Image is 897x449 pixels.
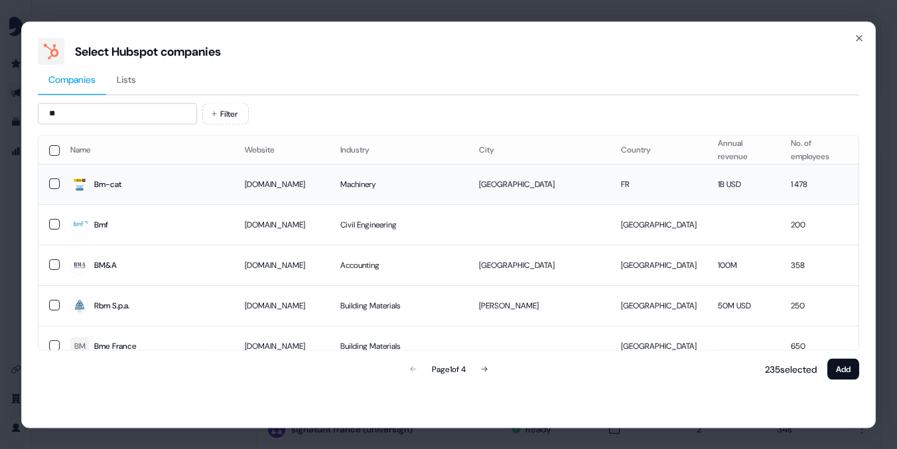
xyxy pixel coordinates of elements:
[330,285,468,326] td: Building Materials
[610,285,707,326] td: [GEOGRAPHIC_DATA]
[94,218,108,231] div: Bmf
[610,245,707,285] td: [GEOGRAPHIC_DATA]
[234,135,330,164] th: Website
[117,72,136,86] span: Lists
[234,245,330,285] td: [DOMAIN_NAME]
[234,204,330,245] td: [DOMAIN_NAME]
[330,135,468,164] th: Industry
[707,164,780,204] td: 1B USD
[468,285,611,326] td: [PERSON_NAME]
[780,204,859,245] td: 200
[610,326,707,366] td: [GEOGRAPHIC_DATA]
[94,339,137,352] div: Bme France
[330,245,468,285] td: Accounting
[48,72,96,86] span: Companies
[234,285,330,326] td: [DOMAIN_NAME]
[330,326,468,366] td: Building Materials
[780,285,859,326] td: 250
[707,285,780,326] td: 50M USD
[707,245,780,285] td: 100M
[780,245,859,285] td: 358
[468,164,611,204] td: [GEOGRAPHIC_DATA]
[60,135,234,164] th: Name
[94,258,117,271] div: BM&A
[780,326,859,366] td: 650
[707,135,780,164] th: Annual revenue
[780,135,859,164] th: No. of employees
[94,177,121,190] div: Bm-cat
[234,164,330,204] td: [DOMAIN_NAME]
[202,103,249,124] button: Filter
[94,298,129,312] div: Rbm S.p.a.
[780,164,859,204] td: 1 478
[75,43,221,59] div: Select Hubspot companies
[610,204,707,245] td: [GEOGRAPHIC_DATA]
[760,362,817,375] p: 235 selected
[432,362,466,375] div: Page 1 of 4
[827,358,859,379] button: Add
[468,245,611,285] td: [GEOGRAPHIC_DATA]
[468,135,611,164] th: City
[330,164,468,204] td: Machinery
[74,339,86,352] div: BM
[330,204,468,245] td: Civil Engineering
[610,164,707,204] td: FR
[234,326,330,366] td: [DOMAIN_NAME]
[610,135,707,164] th: Country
